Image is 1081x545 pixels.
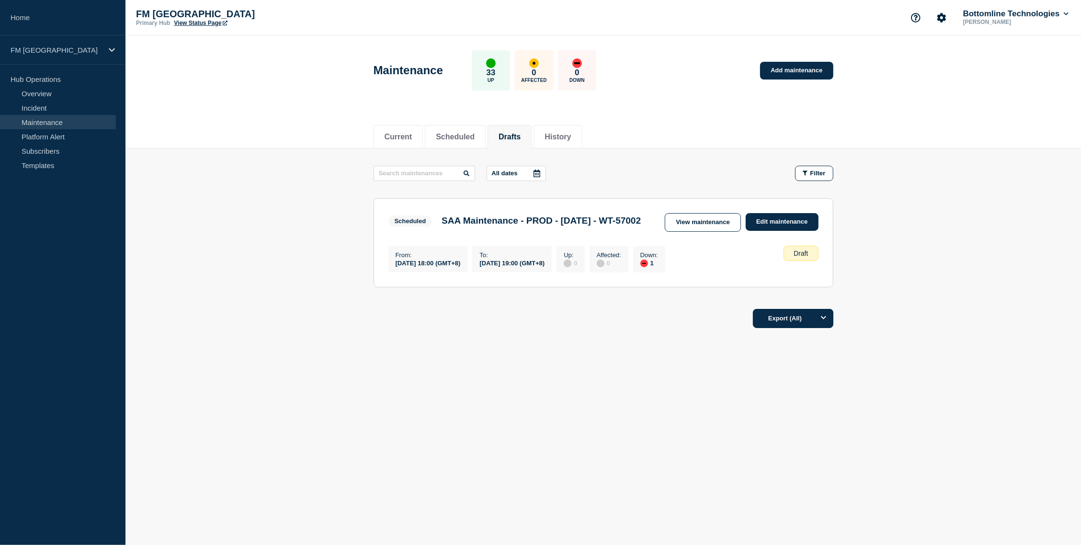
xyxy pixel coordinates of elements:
[753,309,833,328] button: Export (All)
[488,78,494,83] p: Up
[564,251,577,259] p: Up :
[436,133,475,141] button: Scheduled
[529,58,539,68] div: affected
[11,46,102,54] p: FM [GEOGRAPHIC_DATA]
[640,251,658,259] p: Down :
[521,78,546,83] p: Affected
[665,213,740,232] a: View maintenance
[906,8,926,28] button: Support
[932,8,952,28] button: Account settings
[374,64,443,77] h1: Maintenance
[572,58,582,68] div: down
[486,68,495,78] p: 33
[479,251,545,259] p: To :
[575,68,579,78] p: 0
[499,133,521,141] button: Drafts
[396,259,461,267] div: [DATE] 18:00 (GMT+8)
[569,78,585,83] p: Down
[640,259,658,267] div: 1
[810,170,826,177] span: Filter
[136,20,170,26] p: Primary Hub
[961,9,1070,19] button: Bottomline Technologies
[597,251,621,259] p: Affected :
[564,260,571,267] div: disabled
[814,309,833,328] button: Options
[532,68,536,78] p: 0
[597,259,621,267] div: 0
[374,166,475,181] input: Search maintenances
[564,259,577,267] div: 0
[746,213,819,231] a: Edit maintenance
[385,133,412,141] button: Current
[486,58,496,68] div: up
[492,170,518,177] p: All dates
[961,19,1061,25] p: [PERSON_NAME]
[640,260,648,267] div: down
[442,216,641,226] h3: SAA Maintenance - PROD - [DATE] - WT-57002
[795,166,833,181] button: Filter
[545,133,571,141] button: History
[479,259,545,267] div: [DATE] 19:00 (GMT+8)
[487,166,546,181] button: All dates
[174,20,227,26] a: View Status Page
[597,260,604,267] div: disabled
[760,62,833,79] a: Add maintenance
[395,217,426,225] div: Scheduled
[136,9,328,20] p: FM [GEOGRAPHIC_DATA]
[396,251,461,259] p: From :
[784,246,818,261] div: Draft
